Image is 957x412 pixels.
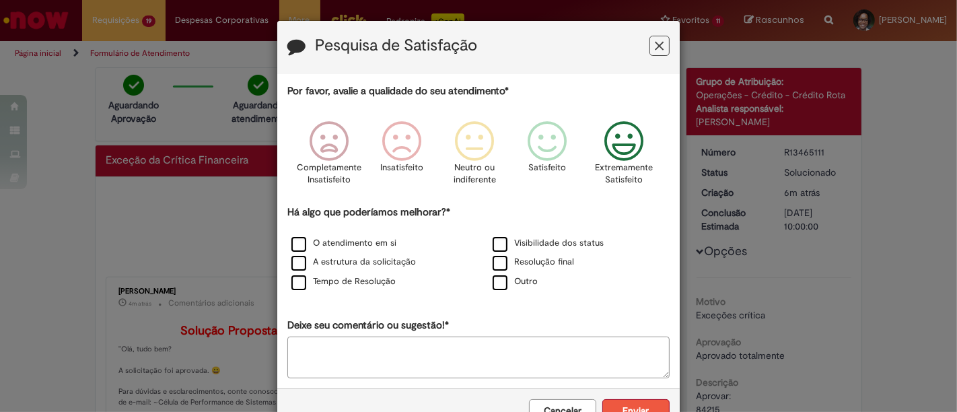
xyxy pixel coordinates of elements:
[493,275,538,288] label: Outro
[295,111,363,203] div: Completamente Insatisfeito
[595,162,653,186] p: Extremamente Satisfeito
[513,111,581,203] div: Satisfeito
[291,237,396,250] label: O atendimento em si
[315,37,477,55] label: Pesquisa de Satisfação
[493,256,574,269] label: Resolução final
[291,275,396,288] label: Tempo de Resolução
[440,111,509,203] div: Neutro ou indiferente
[287,84,509,98] label: Por favor, avalie a qualidade do seu atendimento*
[493,237,604,250] label: Visibilidade dos status
[586,111,663,203] div: Extremamente Satisfeito
[380,162,423,174] p: Insatisfeito
[450,162,499,186] p: Neutro ou indiferente
[291,256,416,269] label: A estrutura da solicitação
[287,318,449,333] label: Deixe seu comentário ou sugestão!*
[367,111,436,203] div: Insatisfeito
[287,205,670,292] div: Há algo que poderíamos melhorar?*
[297,162,361,186] p: Completamente Insatisfeito
[529,162,567,174] p: Satisfeito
